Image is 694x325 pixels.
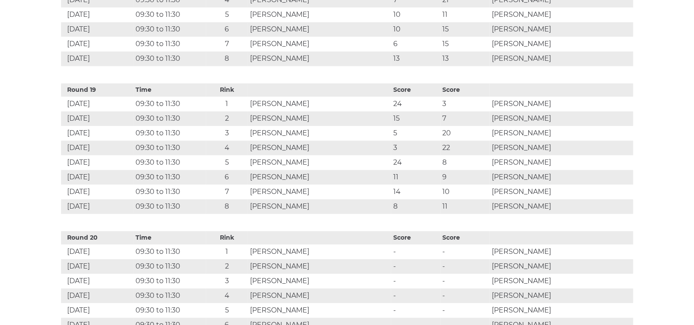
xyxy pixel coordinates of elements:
[391,289,441,303] td: -
[391,97,441,112] td: 24
[391,84,441,97] th: Score
[391,37,441,52] td: 6
[441,259,490,274] td: -
[248,245,391,259] td: [PERSON_NAME]
[441,126,490,141] td: 20
[248,289,391,303] td: [PERSON_NAME]
[61,185,134,200] td: [DATE]
[248,97,391,112] td: [PERSON_NAME]
[441,289,490,303] td: -
[206,126,248,141] td: 3
[133,141,206,156] td: 09:30 to 11:30
[490,141,633,156] td: [PERSON_NAME]
[61,22,134,37] td: [DATE]
[248,141,391,156] td: [PERSON_NAME]
[133,303,206,318] td: 09:30 to 11:30
[206,97,248,112] td: 1
[61,126,134,141] td: [DATE]
[391,126,441,141] td: 5
[133,259,206,274] td: 09:30 to 11:30
[133,245,206,259] td: 09:30 to 11:30
[391,52,441,66] td: 13
[490,170,633,185] td: [PERSON_NAME]
[61,259,134,274] td: [DATE]
[133,84,206,97] th: Time
[206,84,248,97] th: Rink
[206,8,248,22] td: 5
[248,22,391,37] td: [PERSON_NAME]
[490,37,633,52] td: [PERSON_NAME]
[61,200,134,214] td: [DATE]
[206,303,248,318] td: 5
[391,259,441,274] td: -
[490,52,633,66] td: [PERSON_NAME]
[206,141,248,156] td: 4
[206,200,248,214] td: 8
[206,185,248,200] td: 7
[441,112,490,126] td: 7
[441,8,490,22] td: 11
[206,274,248,289] td: 3
[206,156,248,170] td: 5
[248,259,391,274] td: [PERSON_NAME]
[490,303,633,318] td: [PERSON_NAME]
[248,185,391,200] td: [PERSON_NAME]
[133,289,206,303] td: 09:30 to 11:30
[133,37,206,52] td: 09:30 to 11:30
[61,170,134,185] td: [DATE]
[441,156,490,170] td: 8
[206,259,248,274] td: 2
[490,126,633,141] td: [PERSON_NAME]
[248,37,391,52] td: [PERSON_NAME]
[206,52,248,66] td: 8
[391,245,441,259] td: -
[206,22,248,37] td: 6
[61,156,134,170] td: [DATE]
[441,141,490,156] td: 22
[490,245,633,259] td: [PERSON_NAME]
[133,52,206,66] td: 09:30 to 11:30
[391,303,441,318] td: -
[441,245,490,259] td: -
[206,245,248,259] td: 1
[490,97,633,112] td: [PERSON_NAME]
[391,141,441,156] td: 3
[441,170,490,185] td: 9
[248,274,391,289] td: [PERSON_NAME]
[490,274,633,289] td: [PERSON_NAME]
[490,112,633,126] td: [PERSON_NAME]
[490,185,633,200] td: [PERSON_NAME]
[133,185,206,200] td: 09:30 to 11:30
[133,22,206,37] td: 09:30 to 11:30
[441,37,490,52] td: 15
[61,245,134,259] td: [DATE]
[61,8,134,22] td: [DATE]
[391,231,441,245] th: Score
[391,156,441,170] td: 24
[133,112,206,126] td: 09:30 to 11:30
[391,22,441,37] td: 10
[490,22,633,37] td: [PERSON_NAME]
[61,37,134,52] td: [DATE]
[248,112,391,126] td: [PERSON_NAME]
[391,170,441,185] td: 11
[441,97,490,112] td: 3
[248,170,391,185] td: [PERSON_NAME]
[61,231,134,245] th: Round 20
[133,156,206,170] td: 09:30 to 11:30
[441,22,490,37] td: 15
[206,37,248,52] td: 7
[391,200,441,214] td: 8
[248,200,391,214] td: [PERSON_NAME]
[441,303,490,318] td: -
[61,289,134,303] td: [DATE]
[61,84,134,97] th: Round 19
[206,231,248,245] th: Rink
[206,170,248,185] td: 6
[206,289,248,303] td: 4
[133,274,206,289] td: 09:30 to 11:30
[248,8,391,22] td: [PERSON_NAME]
[391,274,441,289] td: -
[441,231,490,245] th: Score
[61,141,134,156] td: [DATE]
